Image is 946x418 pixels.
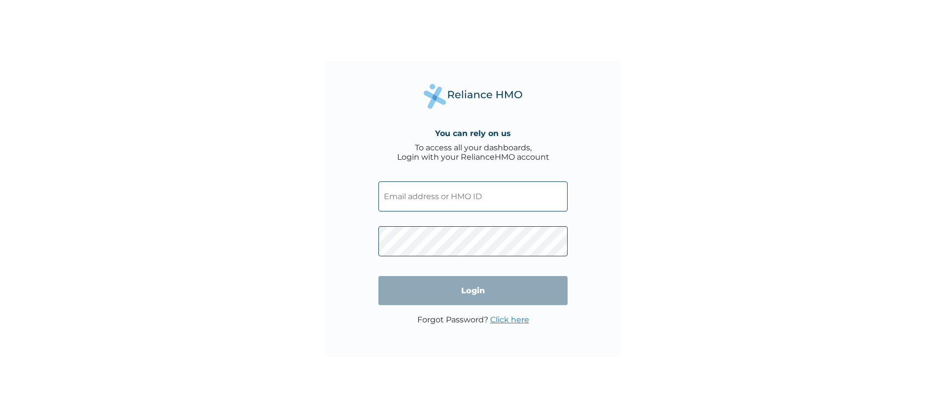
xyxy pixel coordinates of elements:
[378,276,568,305] input: Login
[378,181,568,211] input: Email address or HMO ID
[490,315,529,324] a: Click here
[417,315,529,324] p: Forgot Password?
[397,143,549,162] div: To access all your dashboards, Login with your RelianceHMO account
[435,129,511,138] h4: You can rely on us
[424,84,522,109] img: Reliance Health's Logo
